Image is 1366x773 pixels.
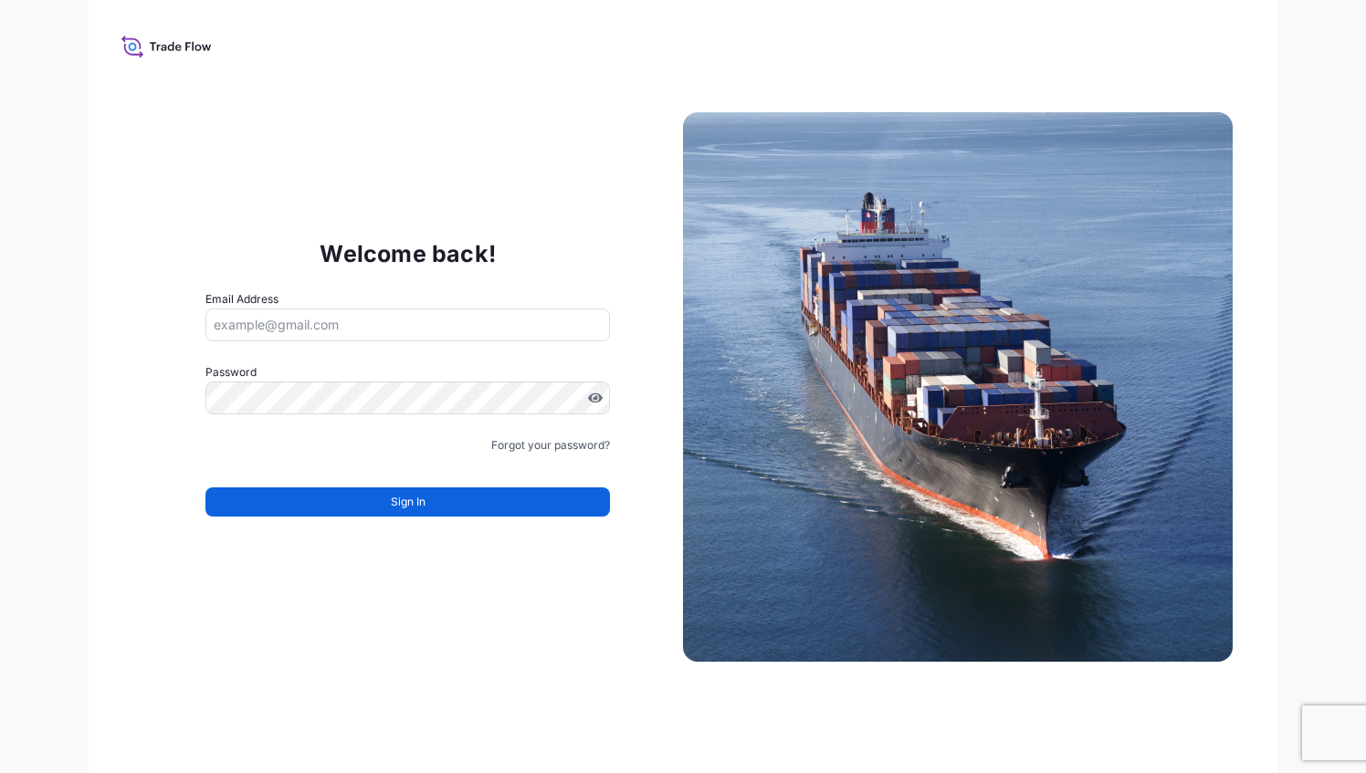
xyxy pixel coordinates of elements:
[588,391,603,405] button: Show password
[205,487,610,517] button: Sign In
[205,363,610,381] label: Password
[205,308,610,341] input: example@gmail.com
[391,493,426,511] span: Sign In
[491,436,610,454] a: Forgot your password?
[683,112,1233,662] img: Ship illustration
[320,239,496,268] p: Welcome back!
[205,290,278,308] label: Email Address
